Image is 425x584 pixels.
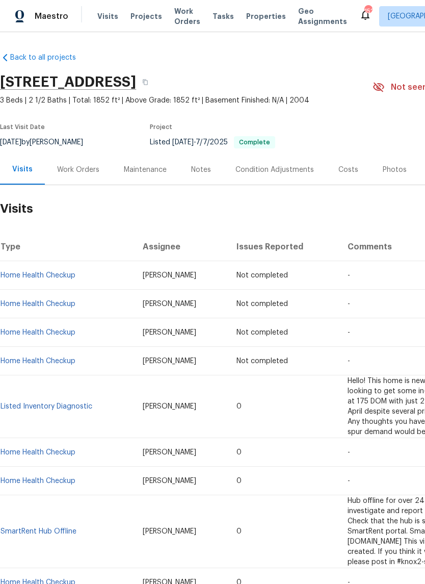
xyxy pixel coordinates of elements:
[348,477,350,485] span: -
[236,477,242,485] span: 0
[236,329,288,336] span: Not completed
[196,139,228,146] span: 7/7/2025
[143,449,196,456] span: [PERSON_NAME]
[236,528,242,535] span: 0
[236,449,242,456] span: 0
[338,165,358,175] div: Costs
[236,403,242,410] span: 0
[246,11,286,21] span: Properties
[143,329,196,336] span: [PERSON_NAME]
[235,165,314,175] div: Condition Adjustments
[1,358,75,365] a: Home Health Checkup
[1,272,75,279] a: Home Health Checkup
[150,124,172,130] span: Project
[143,403,196,410] span: [PERSON_NAME]
[143,272,196,279] span: [PERSON_NAME]
[236,358,288,365] span: Not completed
[348,329,350,336] span: -
[172,139,194,146] span: [DATE]
[235,139,274,145] span: Complete
[143,358,196,365] span: [PERSON_NAME]
[136,73,154,91] button: Copy Address
[348,300,350,308] span: -
[174,6,200,27] span: Work Orders
[1,449,75,456] a: Home Health Checkup
[150,139,275,146] span: Listed
[348,358,350,365] span: -
[348,449,350,456] span: -
[1,300,75,308] a: Home Health Checkup
[1,329,75,336] a: Home Health Checkup
[236,300,288,308] span: Not completed
[143,528,196,535] span: [PERSON_NAME]
[130,11,162,21] span: Projects
[172,139,228,146] span: -
[1,477,75,485] a: Home Health Checkup
[298,6,347,27] span: Geo Assignments
[97,11,118,21] span: Visits
[348,272,350,279] span: -
[124,165,167,175] div: Maintenance
[228,233,340,261] th: Issues Reported
[143,300,196,308] span: [PERSON_NAME]
[1,528,76,535] a: SmartRent Hub Offline
[12,164,33,174] div: Visits
[57,165,99,175] div: Work Orders
[1,403,92,410] a: Listed Inventory Diagnostic
[35,11,68,21] span: Maestro
[143,477,196,485] span: [PERSON_NAME]
[364,6,371,16] div: 152
[191,165,211,175] div: Notes
[213,13,234,20] span: Tasks
[383,165,407,175] div: Photos
[236,272,288,279] span: Not completed
[135,233,228,261] th: Assignee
